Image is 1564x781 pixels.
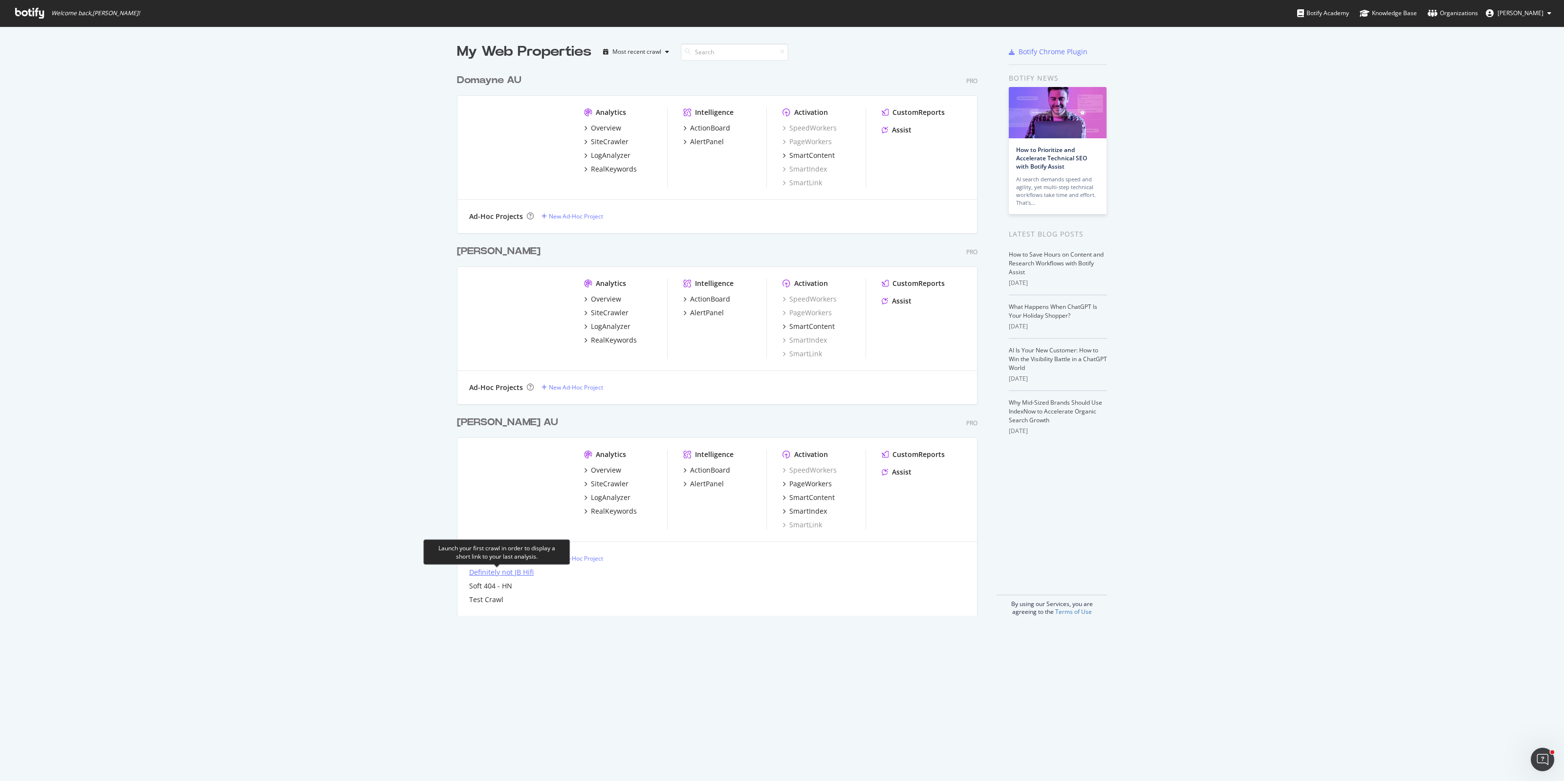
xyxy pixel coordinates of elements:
[584,308,629,318] a: SiteCrawler
[584,322,630,331] a: LogAnalyzer
[892,125,912,135] div: Assist
[584,479,629,489] a: SiteCrawler
[782,465,837,475] a: SpeedWorkers
[695,450,734,459] div: Intelligence
[892,108,945,117] div: CustomReports
[457,415,562,430] a: [PERSON_NAME] AU
[690,465,730,475] div: ActionBoard
[542,554,603,563] a: New Ad-Hoc Project
[1009,303,1097,320] a: What Happens When ChatGPT Is Your Holiday Shopper?
[1478,5,1559,21] button: [PERSON_NAME]
[591,308,629,318] div: SiteCrawler
[1009,73,1107,84] div: Botify news
[457,42,591,62] div: My Web Properties
[690,137,724,147] div: AlertPanel
[591,123,621,133] div: Overview
[789,151,835,160] div: SmartContent
[457,244,541,259] div: [PERSON_NAME]
[782,164,827,174] a: SmartIndex
[782,123,837,133] a: SpeedWorkers
[591,137,629,147] div: SiteCrawler
[591,493,630,502] div: LogAnalyzer
[882,279,945,288] a: CustomReports
[681,43,788,61] input: Search
[782,520,822,530] a: SmartLink
[1531,748,1554,771] iframe: Intercom live chat
[782,349,822,359] div: SmartLink
[591,322,630,331] div: LogAnalyzer
[596,279,626,288] div: Analytics
[892,296,912,306] div: Assist
[1428,8,1478,18] div: Organizations
[591,335,637,345] div: RealKeywords
[782,506,827,516] a: SmartIndex
[584,151,630,160] a: LogAnalyzer
[469,108,568,187] img: www.domayne.com.au
[549,212,603,220] div: New Ad-Hoc Project
[457,244,544,259] a: [PERSON_NAME]
[584,137,629,147] a: SiteCrawler
[469,567,534,577] a: Definitely not JB Hifi
[1009,229,1107,239] div: Latest Blog Posts
[457,73,521,87] div: Domayne AU
[1016,146,1087,171] a: How to Prioritize and Accelerate Technical SEO with Botify Assist
[469,383,523,392] div: Ad-Hoc Projects
[782,151,835,160] a: SmartContent
[892,279,945,288] div: CustomReports
[584,123,621,133] a: Overview
[789,479,832,489] div: PageWorkers
[591,164,637,174] div: RealKeywords
[1009,322,1107,331] div: [DATE]
[1297,8,1349,18] div: Botify Academy
[469,279,568,358] img: www.joycemayne.com.au
[789,506,827,516] div: SmartIndex
[789,322,835,331] div: SmartContent
[782,294,837,304] a: SpeedWorkers
[1055,607,1092,616] a: Terms of Use
[892,467,912,477] div: Assist
[584,465,621,475] a: Overview
[690,479,724,489] div: AlertPanel
[1498,9,1543,17] span: Matt Smiles
[683,308,724,318] a: AlertPanel
[997,595,1107,616] div: By using our Services, you are agreeing to the
[584,294,621,304] a: Overview
[469,581,512,591] a: Soft 404 - HN
[584,506,637,516] a: RealKeywords
[542,383,603,391] a: New Ad-Hoc Project
[782,493,835,502] a: SmartContent
[51,9,140,17] span: Welcome back, [PERSON_NAME] !
[457,73,525,87] a: Domayne AU
[469,450,568,529] img: harveynorman.com.au
[882,450,945,459] a: CustomReports
[966,248,977,256] div: Pro
[966,77,977,85] div: Pro
[892,450,945,459] div: CustomReports
[612,49,661,55] div: Most recent crawl
[782,137,832,147] a: PageWorkers
[782,308,832,318] a: PageWorkers
[596,450,626,459] div: Analytics
[1009,87,1107,138] img: How to Prioritize and Accelerate Technical SEO with Botify Assist
[782,178,822,188] div: SmartLink
[549,554,603,563] div: New Ad-Hoc Project
[584,493,630,502] a: LogAnalyzer
[432,543,562,560] div: Launch your first crawl in order to display a short link to your last analysis.
[690,308,724,318] div: AlertPanel
[782,335,827,345] a: SmartIndex
[599,44,673,60] button: Most recent crawl
[690,123,730,133] div: ActionBoard
[882,296,912,306] a: Assist
[1009,250,1104,276] a: How to Save Hours on Content and Research Workflows with Botify Assist
[591,294,621,304] div: Overview
[596,108,626,117] div: Analytics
